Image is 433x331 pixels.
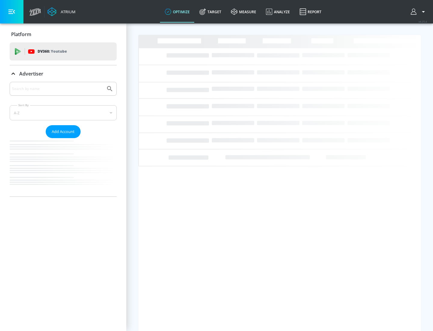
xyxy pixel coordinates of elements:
[10,82,117,196] div: Advertiser
[10,26,117,43] div: Platform
[226,1,261,23] a: measure
[10,138,117,196] nav: list of Advertiser
[12,85,103,93] input: Search by name
[160,1,195,23] a: optimize
[419,20,427,23] span: v 4.25.4
[58,9,75,14] div: Atrium
[10,65,117,82] div: Advertiser
[51,48,67,54] p: Youtube
[46,125,81,138] button: Add Account
[48,7,75,16] a: Atrium
[17,103,30,107] label: Sort By
[19,70,43,77] p: Advertiser
[52,128,75,135] span: Add Account
[195,1,226,23] a: Target
[10,42,117,60] div: DV360: Youtube
[295,1,326,23] a: Report
[261,1,295,23] a: Analyze
[38,48,67,55] p: DV360:
[10,105,117,120] div: A-Z
[11,31,31,38] p: Platform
